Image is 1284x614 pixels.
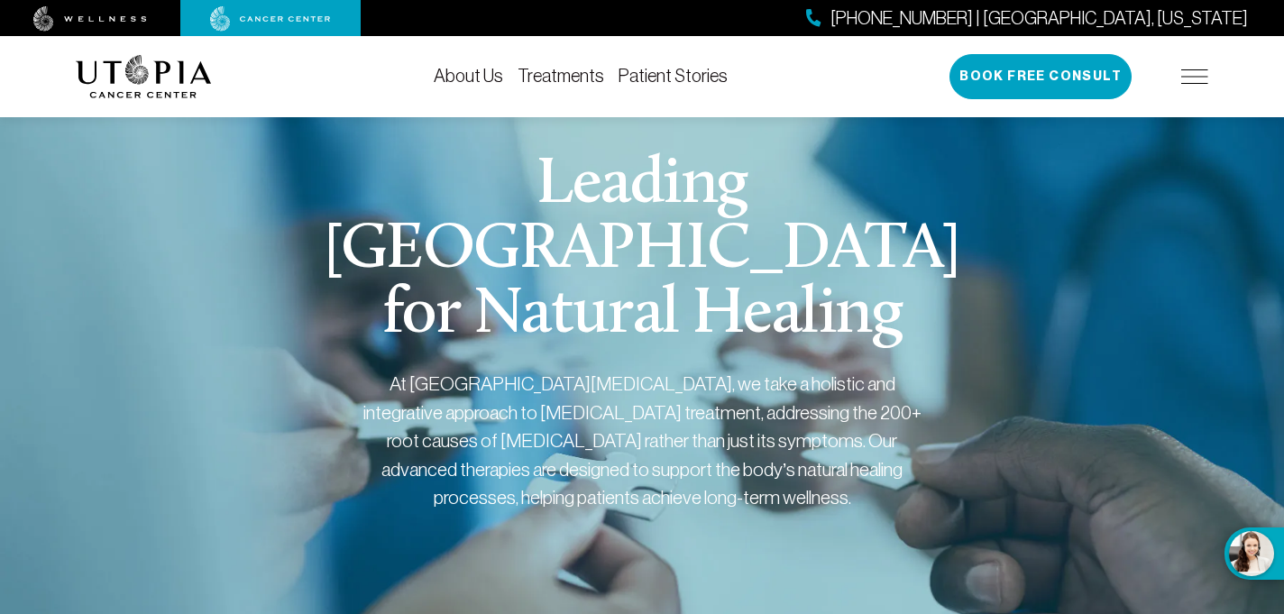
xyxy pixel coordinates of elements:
[33,6,147,32] img: wellness
[362,370,922,512] div: At [GEOGRAPHIC_DATA][MEDICAL_DATA], we take a holistic and integrative approach to [MEDICAL_DATA]...
[806,5,1248,32] a: [PHONE_NUMBER] | [GEOGRAPHIC_DATA], [US_STATE]
[210,6,331,32] img: cancer center
[619,66,728,86] a: Patient Stories
[518,66,604,86] a: Treatments
[434,66,503,86] a: About Us
[949,54,1132,99] button: Book Free Consult
[1181,69,1208,84] img: icon-hamburger
[830,5,1248,32] span: [PHONE_NUMBER] | [GEOGRAPHIC_DATA], [US_STATE]
[76,55,212,98] img: logo
[298,153,987,348] h1: Leading [GEOGRAPHIC_DATA] for Natural Healing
